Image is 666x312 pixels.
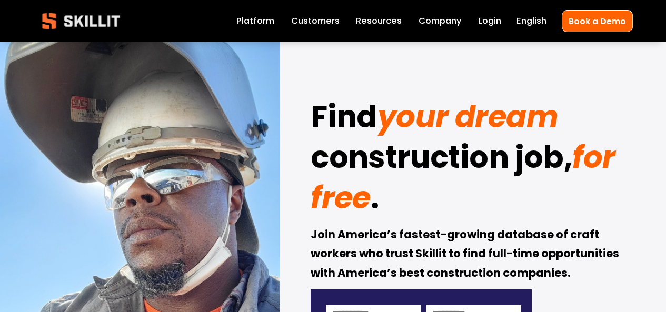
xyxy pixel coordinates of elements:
[291,14,340,28] a: Customers
[236,14,274,28] a: Platform
[371,175,379,227] strong: .
[516,14,546,28] div: language picker
[356,15,402,28] span: Resources
[311,136,622,219] em: for free
[479,14,501,28] a: Login
[516,15,546,28] span: English
[419,14,462,28] a: Company
[377,96,558,138] em: your dream
[562,10,633,32] a: Book a Demo
[311,134,572,186] strong: construction job,
[33,5,129,37] img: Skillit
[311,226,621,284] strong: Join America’s fastest-growing database of craft workers who trust Skillit to find full-time oppo...
[356,14,402,28] a: folder dropdown
[311,94,377,146] strong: Find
